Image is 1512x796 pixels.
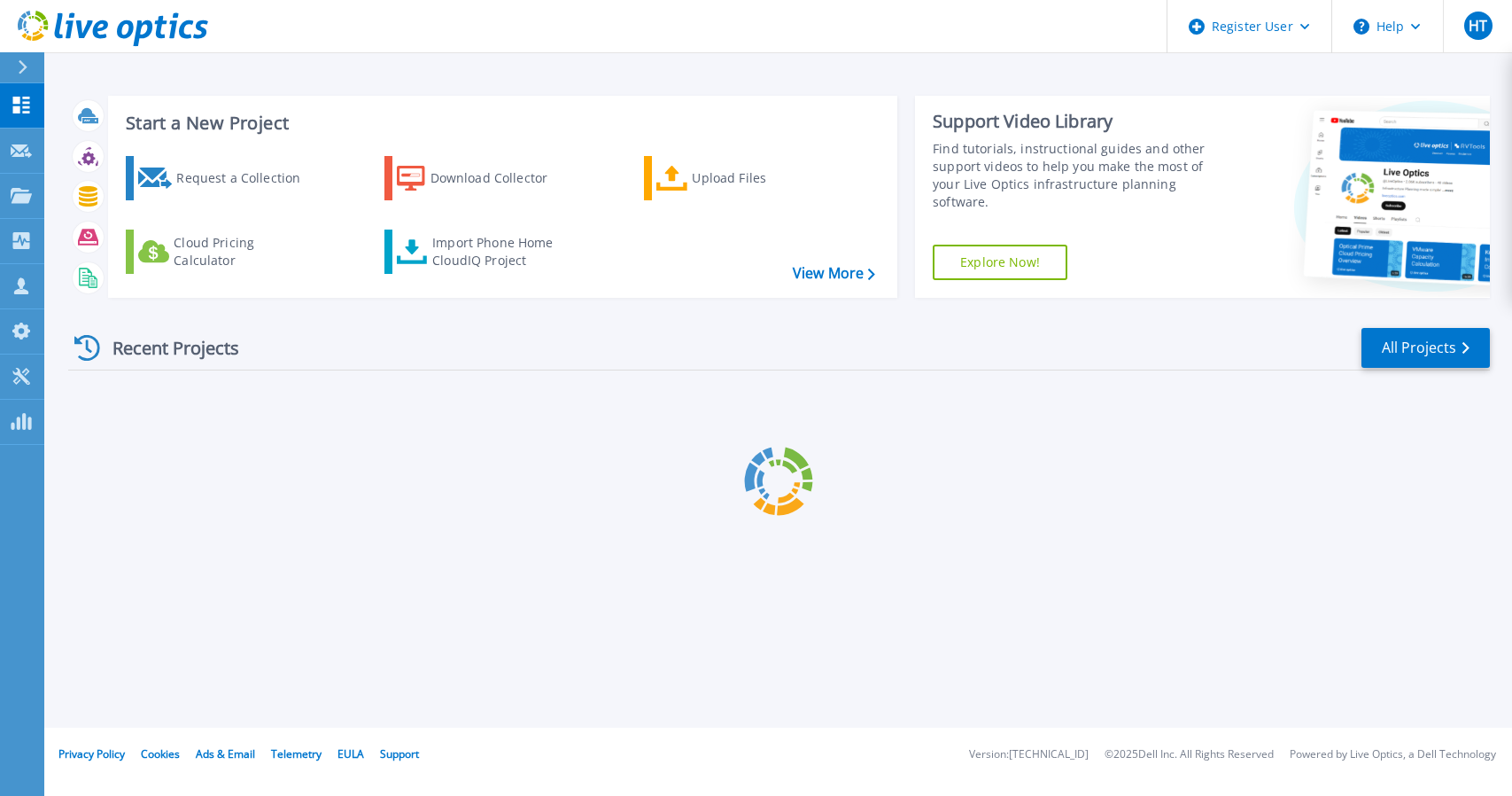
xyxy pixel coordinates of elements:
[1469,19,1487,33] span: HT
[68,326,263,370] div: Recent Projects
[196,746,255,761] a: Ads & Email
[432,234,570,269] div: Import Phone Home CloudIQ Project
[126,113,874,133] h3: Start a New Project
[141,746,180,761] a: Cookies
[126,230,323,274] a: Cloud Pricing Calculator
[58,746,125,761] a: Privacy Policy
[337,746,364,761] a: EULA
[933,245,1067,280] a: Explore Now!
[1361,328,1490,368] a: All Projects
[1290,749,1496,761] li: Powered by Live Optics, a Dell Technology
[692,160,834,196] div: Upload Files
[271,746,322,761] a: Telemetry
[174,234,315,269] div: Cloud Pricing Calculator
[1105,749,1274,761] li: © 2025 Dell Inc. All Rights Reserved
[176,160,318,196] div: Request a Collection
[126,156,323,200] a: Request a Collection
[430,160,572,196] div: Download Collector
[969,749,1089,761] li: Version: [TECHNICAL_ID]
[933,140,1223,211] div: Find tutorials, instructional guides and other support videos to help you make the most of your L...
[933,110,1223,133] div: Support Video Library
[384,156,582,200] a: Download Collector
[793,265,875,282] a: View More
[644,156,841,200] a: Upload Files
[380,746,419,761] a: Support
